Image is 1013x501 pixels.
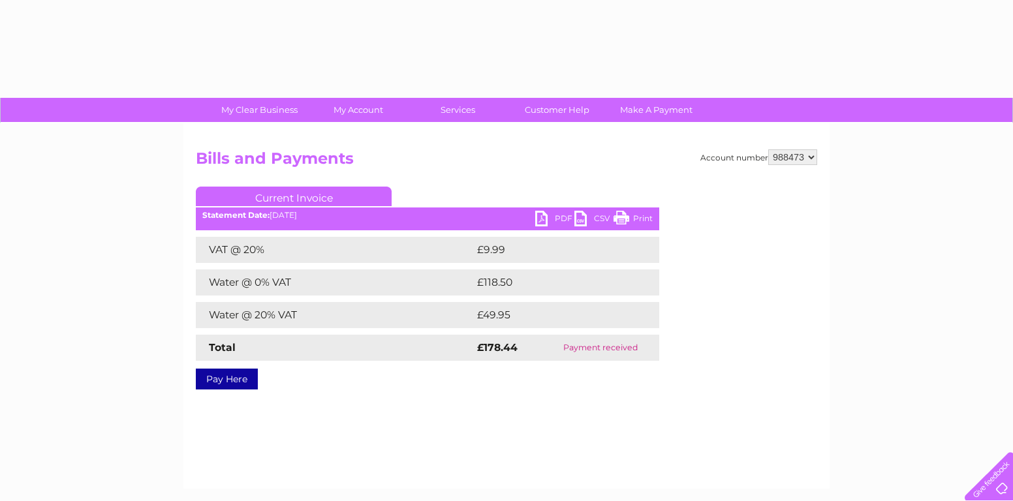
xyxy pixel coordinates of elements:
h2: Bills and Payments [196,149,817,174]
a: Current Invoice [196,187,392,206]
a: Services [404,98,512,122]
a: Pay Here [196,369,258,389]
a: Make A Payment [602,98,710,122]
td: Water @ 20% VAT [196,302,474,328]
a: My Clear Business [206,98,313,122]
td: Water @ 0% VAT [196,269,474,296]
td: £118.50 [474,269,634,296]
div: [DATE] [196,211,659,220]
a: CSV [574,211,614,230]
a: Customer Help [503,98,611,122]
td: £9.99 [474,237,630,263]
td: VAT @ 20% [196,237,474,263]
a: Print [614,211,653,230]
strong: £178.44 [477,341,518,354]
div: Account number [700,149,817,165]
a: PDF [535,211,574,230]
a: My Account [305,98,413,122]
strong: Total [209,341,236,354]
td: Payment received [542,335,659,361]
td: £49.95 [474,302,633,328]
b: Statement Date: [202,210,270,220]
